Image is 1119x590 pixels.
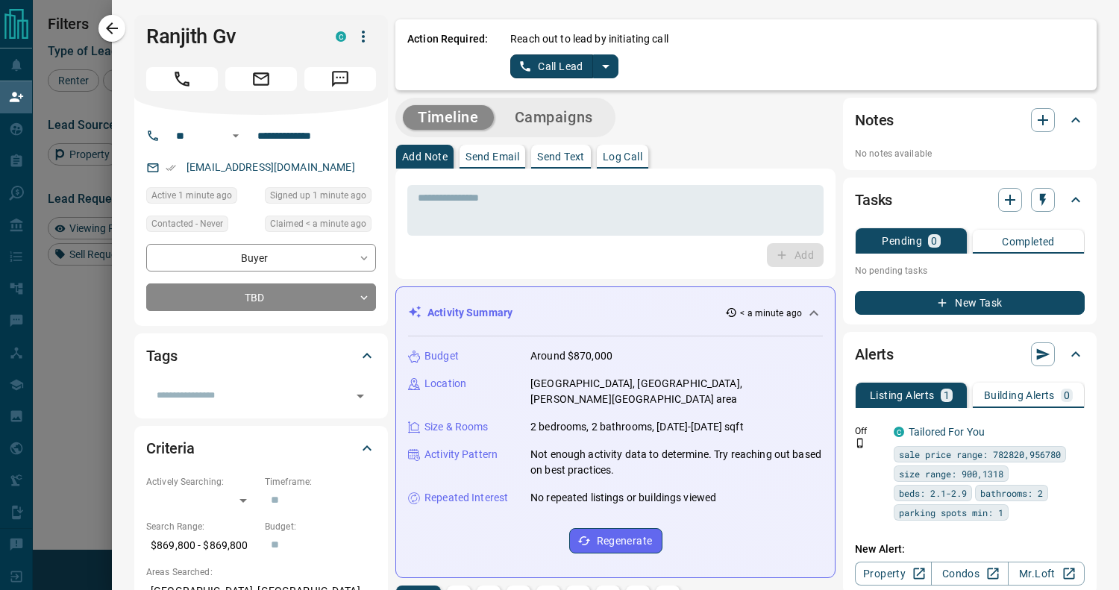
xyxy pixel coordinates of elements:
h1: Ranjith Gv [146,25,313,48]
a: Property [855,562,932,586]
p: Completed [1002,236,1055,247]
p: Location [424,376,466,392]
p: Action Required: [407,31,488,78]
button: Open [350,386,371,407]
span: Call [146,67,218,91]
div: TBD [146,283,376,311]
p: Timeframe: [265,475,376,489]
h2: Tags [146,344,177,368]
p: Not enough activity data to determine. Try reaching out based on best practices. [530,447,823,478]
a: Tailored For You [909,426,985,438]
p: Around $870,000 [530,348,612,364]
span: sale price range: 782820,956780 [899,447,1061,462]
p: Actively Searching: [146,475,257,489]
span: Claimed < a minute ago [270,216,366,231]
p: Pending [882,236,922,246]
div: Tue Oct 14 2025 [146,187,257,208]
h2: Criteria [146,436,195,460]
p: Repeated Interest [424,490,508,506]
button: Campaigns [500,105,608,130]
a: Mr.Loft [1008,562,1085,586]
span: beds: 2.1-2.9 [899,486,967,500]
p: New Alert: [855,542,1085,557]
div: Tue Oct 14 2025 [265,187,376,208]
a: [EMAIL_ADDRESS][DOMAIN_NAME] [186,161,355,173]
h2: Tasks [855,188,892,212]
p: Activity Pattern [424,447,498,462]
button: Timeline [403,105,494,130]
div: Tags [146,338,376,374]
p: Building Alerts [984,390,1055,401]
p: 2 bedrooms, 2 bathrooms, [DATE]-[DATE] sqft [530,419,744,435]
p: Activity Summary [427,305,513,321]
span: bathrooms: 2 [980,486,1043,500]
span: Message [304,67,376,91]
button: Call Lead [510,54,593,78]
p: < a minute ago [740,307,802,320]
p: No notes available [855,147,1085,160]
button: Open [227,127,245,145]
a: Condos [931,562,1008,586]
div: Notes [855,102,1085,138]
span: Active 1 minute ago [151,188,232,203]
h2: Notes [855,108,894,132]
p: 1 [944,390,950,401]
span: parking spots min: 1 [899,505,1003,520]
h2: Alerts [855,342,894,366]
div: Buyer [146,244,376,272]
button: New Task [855,291,1085,315]
p: 0 [931,236,937,246]
span: Email [225,67,297,91]
p: Send Email [466,151,519,162]
div: condos.ca [336,31,346,42]
span: Signed up 1 minute ago [270,188,366,203]
p: Reach out to lead by initiating call [510,31,668,47]
p: No pending tasks [855,260,1085,282]
div: condos.ca [894,427,904,437]
p: 0 [1064,390,1070,401]
span: size range: 900,1318 [899,466,1003,481]
p: Listing Alerts [870,390,935,401]
button: Regenerate [569,528,662,553]
p: Send Text [537,151,585,162]
p: Off [855,424,885,438]
p: Size & Rooms [424,419,489,435]
svg: Email Verified [166,163,176,173]
div: Tasks [855,182,1085,218]
svg: Push Notification Only [855,438,865,448]
div: Tue Oct 14 2025 [265,216,376,236]
p: Add Note [402,151,448,162]
p: Log Call [603,151,642,162]
p: [GEOGRAPHIC_DATA], [GEOGRAPHIC_DATA], [PERSON_NAME][GEOGRAPHIC_DATA] area [530,376,823,407]
p: Budget: [265,520,376,533]
span: Contacted - Never [151,216,223,231]
p: Budget [424,348,459,364]
p: Areas Searched: [146,565,376,579]
p: Search Range: [146,520,257,533]
p: No repeated listings or buildings viewed [530,490,716,506]
div: Activity Summary< a minute ago [408,299,823,327]
p: $869,800 - $869,800 [146,533,257,558]
div: Criteria [146,430,376,466]
div: split button [510,54,618,78]
div: Alerts [855,336,1085,372]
